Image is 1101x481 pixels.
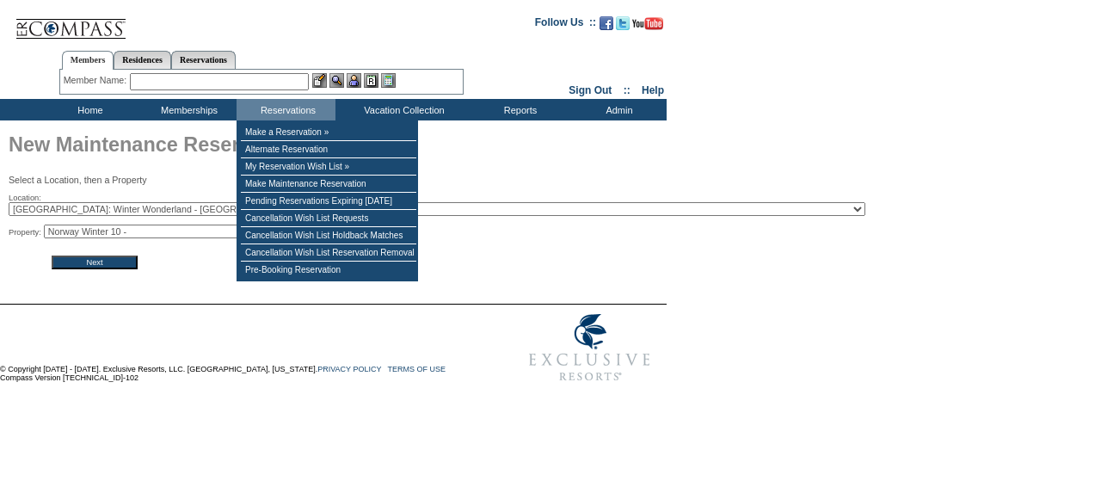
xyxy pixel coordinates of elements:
[317,365,381,373] a: PRIVACY POLICY
[237,99,335,120] td: Reservations
[39,99,138,120] td: Home
[347,73,361,88] img: Impersonate
[600,16,613,30] img: Become our fan on Facebook
[569,84,612,96] a: Sign Out
[241,124,416,141] td: Make a Reservation »
[9,227,41,237] span: Property:
[114,51,171,69] a: Residences
[241,176,416,193] td: Make Maintenance Reservation
[616,22,630,32] a: Follow us on Twitter
[388,365,446,373] a: TERMS OF USE
[241,210,416,227] td: Cancellation Wish List Requests
[600,22,613,32] a: Become our fan on Facebook
[241,193,416,210] td: Pending Reservations Expiring [DATE]
[632,22,663,32] a: Subscribe to our YouTube Channel
[15,4,126,40] img: Compass Home
[632,17,663,30] img: Subscribe to our YouTube Channel
[138,99,237,120] td: Memberships
[241,227,416,244] td: Cancellation Wish List Holdback Matches
[642,84,664,96] a: Help
[241,141,416,158] td: Alternate Reservation
[62,51,114,70] a: Members
[241,244,416,262] td: Cancellation Wish List Reservation Removal
[9,129,667,165] h1: New Maintenance Reservation
[535,15,596,35] td: Follow Us ::
[312,73,327,88] img: b_edit.gif
[624,84,630,96] span: ::
[52,256,138,269] input: Next
[335,99,469,120] td: Vacation Collection
[9,175,667,185] p: Select a Location, then a Property
[381,73,396,88] img: b_calculator.gif
[241,158,416,176] td: My Reservation Wish List »
[64,73,130,88] div: Member Name:
[469,99,568,120] td: Reports
[616,16,630,30] img: Follow us on Twitter
[513,305,667,391] img: Exclusive Resorts
[568,99,667,120] td: Admin
[171,51,236,69] a: Reservations
[241,262,416,278] td: Pre-Booking Reservation
[9,193,41,203] span: Location:
[364,73,378,88] img: Reservations
[329,73,344,88] img: View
